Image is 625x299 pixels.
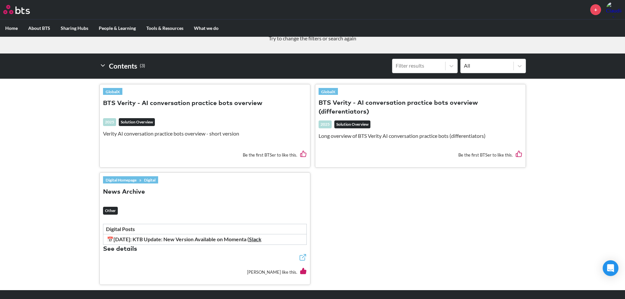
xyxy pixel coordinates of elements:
[103,118,116,126] div: 2025
[319,120,332,128] div: 2025
[103,99,262,108] button: BTS Verity - AI conversation practice bots overview
[103,176,158,183] div: »
[141,176,158,183] a: Digital
[396,62,442,69] div: Filter results
[103,207,118,215] em: Other
[319,99,522,117] button: BTS Verity - AI conversation practice bots overview (differentiators)
[106,226,135,232] strong: Digital Posts
[23,20,55,37] label: About BTS
[606,2,622,17] a: Profile
[590,4,601,15] a: +
[603,260,618,276] div: Open Intercom Messenger
[141,20,189,37] label: Tools & Resources
[103,188,145,197] button: News Archive
[319,132,522,139] p: Long overview of BTS Verity AI conversation practice bots (differentiators)
[249,236,261,242] a: Slack
[3,5,42,14] a: Go home
[103,245,137,254] button: See details
[140,61,145,70] small: ( 3 )
[103,263,307,281] div: [PERSON_NAME] like this.
[3,5,30,14] img: BTS Logo
[189,20,224,37] label: What we do
[464,62,510,69] div: All
[99,59,145,73] h2: Contents
[55,20,94,37] label: Sharing Hubs
[103,146,307,164] div: Be the first BTSer to like this.
[334,120,370,128] em: Solution Overview
[319,146,522,164] div: Be the first BTSer to like this.
[119,118,155,126] em: Solution Overview
[606,2,622,17] img: Claudia Bote
[103,130,307,137] p: Verity AI conversation practice bots overview - short version
[299,253,307,263] a: External link
[107,236,249,242] strong: 📅[DATE]: KTB Update: New Version Available on Momenta (
[103,176,139,183] a: Digital Homepage
[319,88,338,95] a: GlobalX
[5,35,620,42] p: Try to change the filters or search again
[103,88,122,95] a: GlobalX
[94,20,141,37] label: People & Learning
